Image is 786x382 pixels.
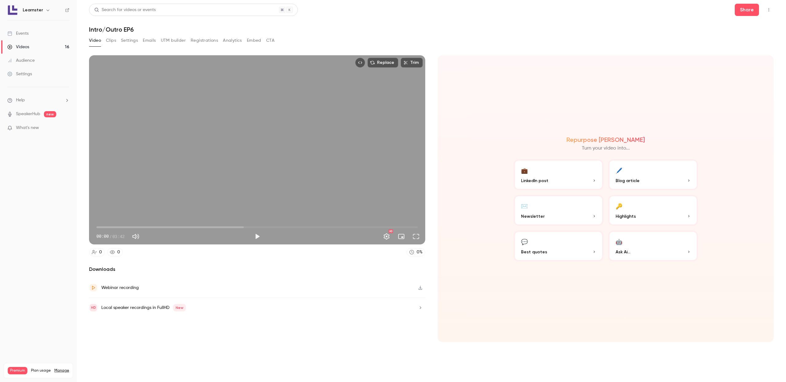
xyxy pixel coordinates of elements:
div: 💼 [521,166,528,175]
span: LinkedIn post [521,177,548,184]
div: 💬 [521,237,528,246]
span: Help [16,97,25,103]
a: Manage [54,368,69,373]
button: Full screen [410,230,422,243]
span: Plan usage [31,368,51,373]
div: 🖊️ [616,166,622,175]
div: 0 % [417,249,422,255]
div: Webinar recording [101,284,139,291]
button: Replace [368,58,398,68]
button: Embed [247,36,261,45]
button: Mute [130,230,142,243]
span: What's new [16,125,39,131]
span: 03:42 [112,233,125,240]
div: 🤖 [616,237,622,246]
button: Trim [401,58,423,68]
button: Share [735,4,759,16]
div: Audience [7,57,35,64]
div: Settings [7,71,32,77]
button: UTM builder [161,36,186,45]
button: Video [89,36,101,45]
div: Local speaker recordings in FullHD [101,304,186,311]
div: Events [7,30,29,37]
span: Premium [8,367,27,374]
iframe: Noticeable Trigger [62,125,69,131]
button: Analytics [223,36,242,45]
button: Registrations [191,36,218,45]
div: Search for videos or events [94,7,156,13]
li: help-dropdown-opener [7,97,69,103]
button: 🖊️Blog article [608,159,698,190]
span: Best quotes [521,249,547,255]
button: Play [251,230,263,243]
button: Emails [143,36,156,45]
button: Settings [121,36,138,45]
span: New [173,304,186,311]
button: Top Bar Actions [764,5,774,15]
p: Turn your video into... [582,145,630,152]
div: ✉️ [521,201,528,211]
h2: Repurpose [PERSON_NAME] [566,136,645,143]
div: 0 [117,249,120,255]
h1: Intro/Outro EP6 [89,26,774,33]
span: new [44,111,56,117]
div: Videos [7,44,29,50]
span: Highlights [616,213,636,220]
span: Ask Ai... [616,249,630,255]
img: Learnster [8,5,18,15]
div: 00:00 [96,233,125,240]
span: / [109,233,112,240]
a: 0% [407,248,425,256]
button: Embed video [355,58,365,68]
h2: Downloads [89,266,425,273]
a: 0 [89,248,105,256]
div: 0 [99,249,102,255]
button: 💬Best quotes [514,231,603,261]
button: ✉️Newsletter [514,195,603,226]
button: 💼LinkedIn post [514,159,603,190]
span: Newsletter [521,213,545,220]
button: Clips [106,36,116,45]
button: Turn on miniplayer [395,230,407,243]
a: 0 [107,248,123,256]
button: 🤖Ask Ai... [608,231,698,261]
a: SpeakerHub [16,111,40,117]
span: 00:00 [96,233,109,240]
span: Blog article [616,177,640,184]
button: 🔑Highlights [608,195,698,226]
h6: Learnster [23,7,43,13]
button: Settings [380,230,393,243]
button: CTA [266,36,274,45]
div: HD [389,229,393,233]
div: 🔑 [616,201,622,211]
